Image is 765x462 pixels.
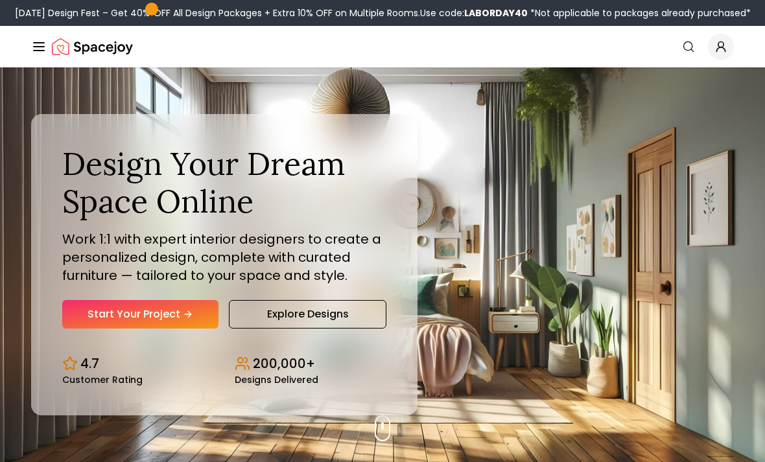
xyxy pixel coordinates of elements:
[52,34,133,60] a: Spacejoy
[80,354,99,373] p: 4.7
[420,6,528,19] span: Use code:
[62,375,143,384] small: Customer Rating
[253,354,315,373] p: 200,000+
[464,6,528,19] b: LABORDAY40
[15,6,751,19] div: [DATE] Design Fest – Get 40% OFF All Design Packages + Extra 10% OFF on Multiple Rooms.
[31,26,734,67] nav: Global
[528,6,751,19] span: *Not applicable to packages already purchased*
[229,300,386,329] a: Explore Designs
[235,375,318,384] small: Designs Delivered
[62,344,386,384] div: Design stats
[52,34,133,60] img: Spacejoy Logo
[62,145,386,220] h1: Design Your Dream Space Online
[62,300,218,329] a: Start Your Project
[62,230,386,284] p: Work 1:1 with expert interior designers to create a personalized design, complete with curated fu...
